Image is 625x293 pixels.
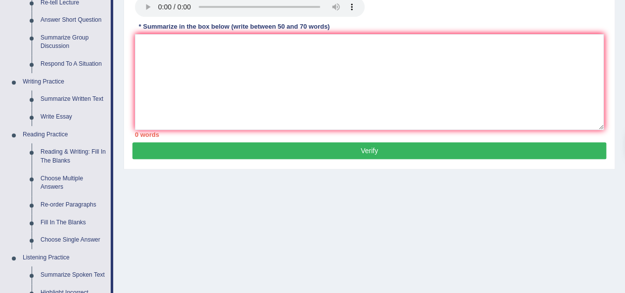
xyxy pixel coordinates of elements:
a: Summarize Spoken Text [36,266,111,284]
a: Choose Single Answer [36,231,111,249]
a: Fill In The Blanks [36,214,111,232]
button: Verify [132,142,606,159]
a: Writing Practice [18,73,111,91]
a: Summarize Written Text [36,90,111,108]
a: Re-order Paragraphs [36,196,111,214]
a: Reading & Writing: Fill In The Blanks [36,143,111,169]
a: Write Essay [36,108,111,126]
div: * Summarize in the box below (write between 50 and 70 words) [135,22,333,31]
a: Summarize Group Discussion [36,29,111,55]
a: Choose Multiple Answers [36,170,111,196]
a: Respond To A Situation [36,55,111,73]
div: 0 words [135,130,604,139]
a: Listening Practice [18,249,111,267]
a: Reading Practice [18,126,111,144]
a: Answer Short Question [36,11,111,29]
